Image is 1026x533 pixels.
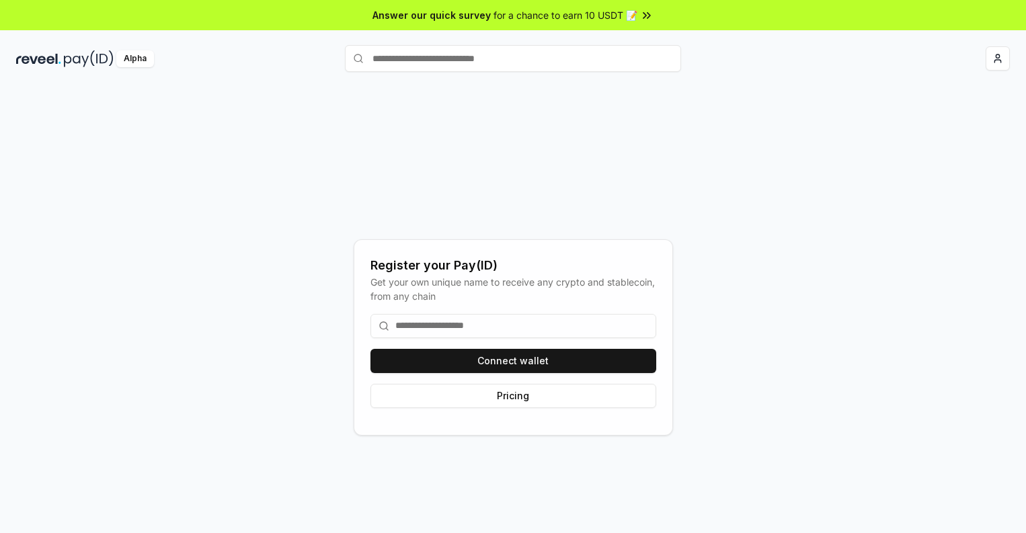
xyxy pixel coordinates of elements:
button: Pricing [370,384,656,408]
img: reveel_dark [16,50,61,67]
div: Get your own unique name to receive any crypto and stablecoin, from any chain [370,275,656,303]
div: Alpha [116,50,154,67]
span: for a chance to earn 10 USDT 📝 [494,8,637,22]
button: Connect wallet [370,349,656,373]
img: pay_id [64,50,114,67]
span: Answer our quick survey [372,8,491,22]
div: Register your Pay(ID) [370,256,656,275]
